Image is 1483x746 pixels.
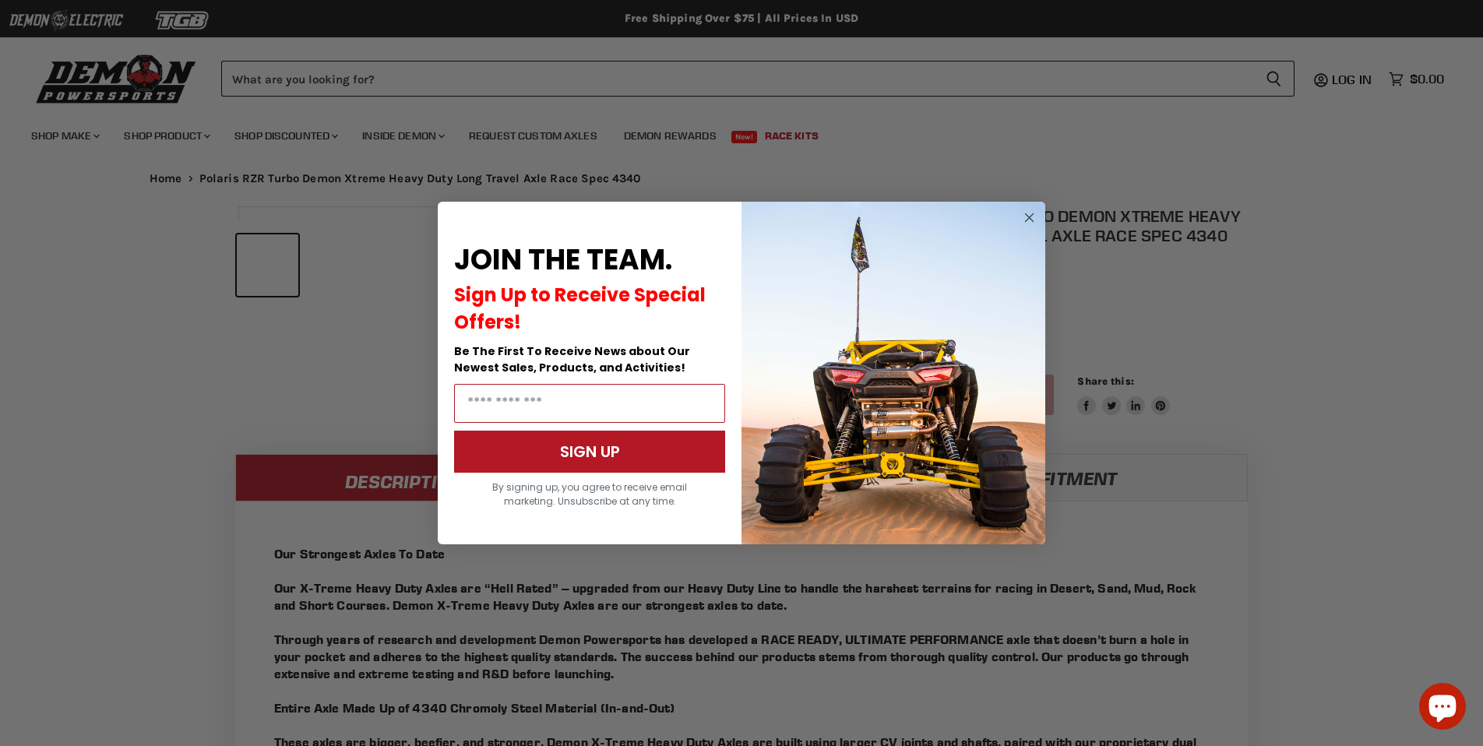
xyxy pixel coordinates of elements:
[454,240,672,280] span: JOIN THE TEAM.
[454,282,706,335] span: Sign Up to Receive Special Offers!
[1020,208,1039,227] button: Close dialog
[1414,683,1471,734] inbox-online-store-chat: Shopify online store chat
[454,343,690,375] span: Be The First To Receive News about Our Newest Sales, Products, and Activities!
[741,202,1045,544] img: a9095488-b6e7-41ba-879d-588abfab540b.jpeg
[492,480,687,508] span: By signing up, you agree to receive email marketing. Unsubscribe at any time.
[454,431,725,473] button: SIGN UP
[454,384,725,423] input: Email Address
